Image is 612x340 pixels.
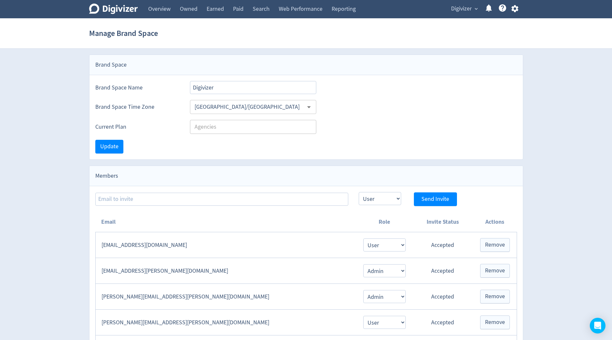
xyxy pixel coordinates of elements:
td: [PERSON_NAME][EMAIL_ADDRESS][PERSON_NAME][DOMAIN_NAME] [95,284,356,310]
span: Remove [485,242,505,248]
div: Open Intercom Messenger [590,318,605,333]
div: Brand Space [89,55,523,75]
span: Update [100,144,118,150]
button: Send Invite [414,192,457,206]
td: [EMAIL_ADDRESS][PERSON_NAME][DOMAIN_NAME] [95,258,356,284]
span: Remove [485,319,505,325]
span: Remove [485,268,505,274]
button: Remove [480,238,510,252]
span: Remove [485,294,505,300]
label: Brand Space Time Zone [95,103,180,111]
button: Digivizer [449,4,479,14]
div: Members [89,166,523,186]
label: Current Plan [95,123,180,131]
button: Remove [480,316,510,329]
td: [PERSON_NAME][EMAIL_ADDRESS][PERSON_NAME][DOMAIN_NAME] [95,310,356,335]
input: Brand Space [190,81,317,94]
span: Digivizer [451,4,472,14]
button: Remove [480,264,510,278]
span: Send Invite [421,196,449,202]
th: Invite Status [412,212,473,232]
th: Email [95,212,356,232]
th: Role [356,212,412,232]
button: Update [95,140,123,154]
th: Actions [473,212,517,232]
span: expand_more [473,6,479,12]
td: Accepted [412,232,473,258]
h1: Manage Brand Space [89,23,158,44]
label: Brand Space Name [95,84,180,92]
td: Accepted [412,258,473,284]
td: Accepted [412,284,473,310]
input: Email to invite [95,193,348,206]
button: Remove [480,290,510,303]
button: Open [304,102,314,112]
td: Accepted [412,310,473,335]
td: [EMAIL_ADDRESS][DOMAIN_NAME] [95,232,356,258]
input: Select Timezone [192,102,304,112]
